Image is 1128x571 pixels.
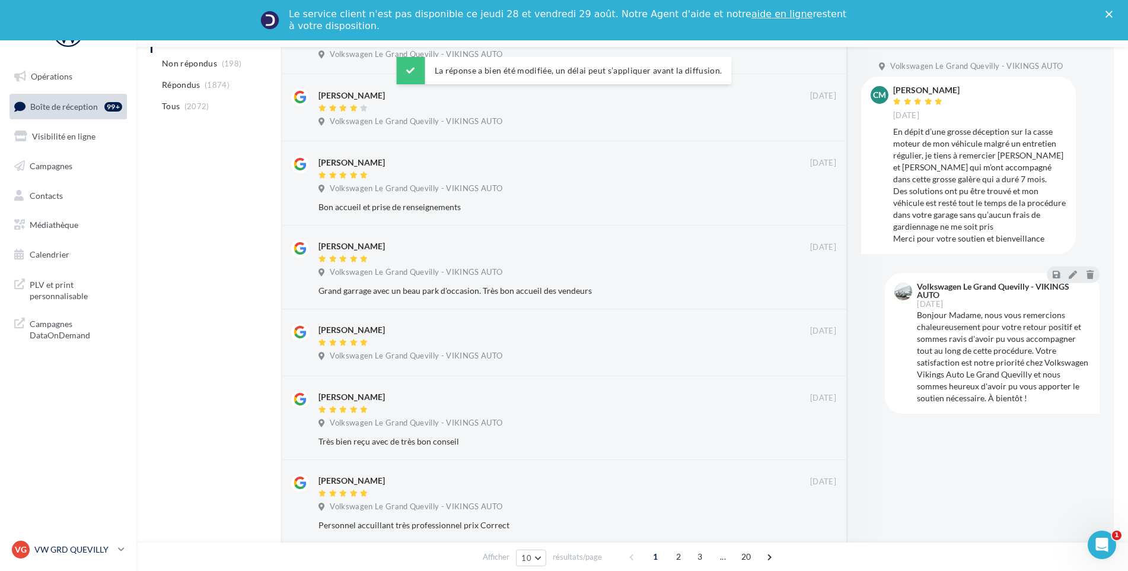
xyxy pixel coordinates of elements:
span: Médiathèque [30,220,78,230]
span: PLV et print personnalisable [30,277,122,302]
p: VW GRD QUEVILLY [34,544,113,556]
span: (198) [222,59,242,68]
span: Boîte de réception [30,101,98,111]
span: 10 [521,553,531,563]
span: Calendrier [30,249,69,259]
div: Le service client n'est pas disponible ce jeudi 28 et vendredi 29 août. Notre Agent d'aide et not... [289,8,849,32]
iframe: Intercom live chat [1088,531,1116,559]
div: Fermer [1105,11,1117,18]
span: [DATE] [893,110,919,121]
span: VG [15,544,27,556]
a: Campagnes [7,154,129,179]
a: Opérations [7,64,129,89]
span: Volkswagen Le Grand Quevilly - VIKINGS AUTO [890,61,1063,72]
span: [DATE] [810,91,836,101]
div: En dépit d’une grosse déception sur la casse moteur de mon véhicule malgré un entretien régulier,... [893,126,1066,245]
span: 1 [1112,531,1121,540]
div: [PERSON_NAME] [893,86,960,94]
div: [PERSON_NAME] [318,240,385,252]
a: aide en ligne [751,8,812,20]
div: La réponse a bien été modifiée, un délai peut s’appliquer avant la diffusion. [397,57,732,84]
span: Campagnes [30,161,72,171]
span: 3 [690,547,709,566]
span: Répondus [162,79,200,91]
div: 99+ [104,102,122,112]
span: [DATE] [810,242,836,253]
span: Opérations [31,71,72,81]
a: Contacts [7,183,129,208]
span: 1 [646,547,665,566]
span: (1874) [205,80,230,90]
a: Campagnes DataOnDemand [7,311,129,346]
div: Personnel accuillant très professionnel prix Correct [318,519,759,531]
div: [PERSON_NAME] [318,324,385,336]
button: 10 [516,550,546,566]
span: Afficher [483,551,509,563]
a: PLV et print personnalisable [7,272,129,307]
span: 20 [737,547,756,566]
div: Volkswagen Le Grand Quevilly - VIKINGS AUTO [917,283,1088,299]
span: [DATE] [810,326,836,337]
img: Profile image for Service-Client [260,11,279,30]
div: Bonjour Madame, nous vous remercions chaleureusement pour votre retour positif et sommes ravis d'... [917,309,1090,404]
span: Volkswagen Le Grand Quevilly - VIKINGS AUTO [330,49,502,60]
span: Volkswagen Le Grand Quevilly - VIKINGS AUTO [330,183,502,194]
div: [PERSON_NAME] [318,475,385,487]
span: [DATE] [917,300,943,308]
div: Bon accueil et prise de renseignements [318,201,759,213]
span: ... [713,547,732,566]
a: Visibilité en ligne [7,124,129,149]
div: [PERSON_NAME] [318,90,385,101]
div: Très bien reçu avec de très bon conseil [318,436,759,448]
span: Volkswagen Le Grand Quevilly - VIKINGS AUTO [330,351,502,361]
a: VG VW GRD QUEVILLY [9,538,127,561]
span: résultats/page [553,551,602,563]
div: [PERSON_NAME] [318,157,385,169]
span: Campagnes DataOnDemand [30,316,122,341]
div: [PERSON_NAME] [318,391,385,403]
span: (2072) [184,101,209,111]
span: [DATE] [810,477,836,487]
span: Tous [162,100,180,112]
span: Non répondus [162,58,217,69]
a: Médiathèque [7,212,129,237]
span: Volkswagen Le Grand Quevilly - VIKINGS AUTO [330,502,502,512]
div: Grand garrage avec un beau park d'occasion. Très bon accueil des vendeurs [318,285,759,297]
a: Calendrier [7,242,129,267]
span: Visibilité en ligne [32,131,95,141]
span: [DATE] [810,158,836,169]
span: Contacts [30,190,63,200]
span: [DATE] [810,393,836,404]
span: Volkswagen Le Grand Quevilly - VIKINGS AUTO [330,116,502,127]
span: Cm [873,89,886,101]
span: 2 [669,547,688,566]
span: Volkswagen Le Grand Quevilly - VIKINGS AUTO [330,418,502,429]
span: Volkswagen Le Grand Quevilly - VIKINGS AUTO [330,267,502,278]
a: Boîte de réception99+ [7,94,129,119]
